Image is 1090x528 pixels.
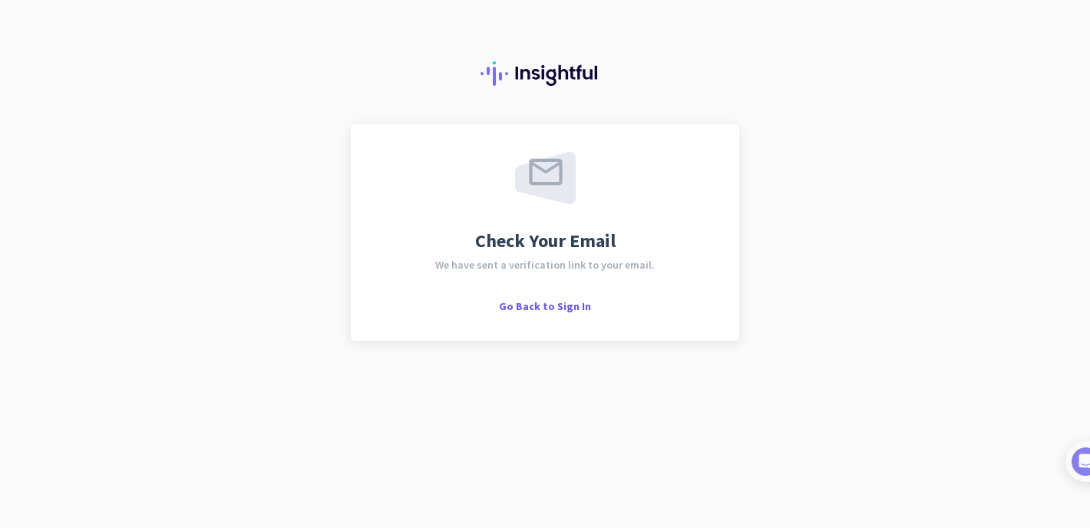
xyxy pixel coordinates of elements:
[435,259,655,270] span: We have sent a verification link to your email.
[499,299,591,313] span: Go Back to Sign In
[515,152,576,204] img: email-sent
[481,61,609,86] img: Insightful
[475,232,616,250] span: Check Your Email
